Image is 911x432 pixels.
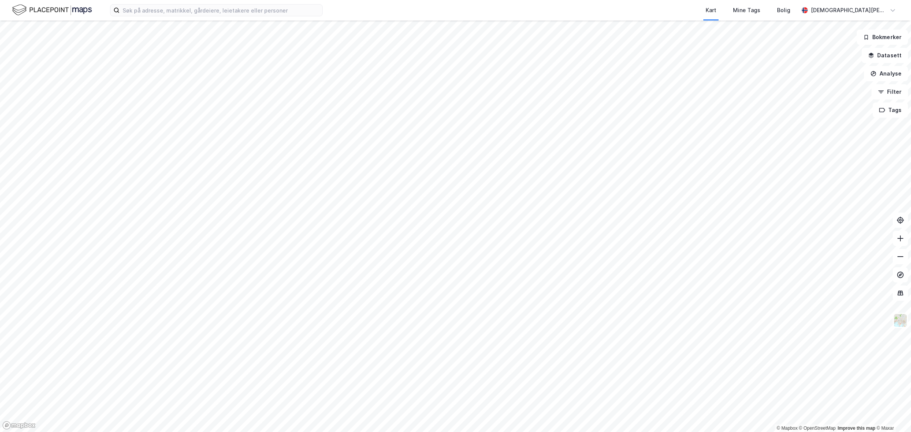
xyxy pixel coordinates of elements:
[872,84,908,99] button: Filter
[2,421,36,430] a: Mapbox homepage
[733,6,760,15] div: Mine Tags
[862,48,908,63] button: Datasett
[838,426,875,431] a: Improve this map
[12,3,92,17] img: logo.f888ab2527a4732fd821a326f86c7f29.svg
[777,426,798,431] a: Mapbox
[893,313,908,328] img: Z
[799,426,836,431] a: OpenStreetMap
[873,102,908,118] button: Tags
[864,66,908,81] button: Analyse
[120,5,322,16] input: Søk på adresse, matrikkel, gårdeiere, leietakere eller personer
[777,6,790,15] div: Bolig
[873,396,911,432] iframe: Chat Widget
[857,30,908,45] button: Bokmerker
[706,6,716,15] div: Kart
[873,396,911,432] div: Kontrollprogram for chat
[811,6,887,15] div: [DEMOGRAPHIC_DATA][PERSON_NAME]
